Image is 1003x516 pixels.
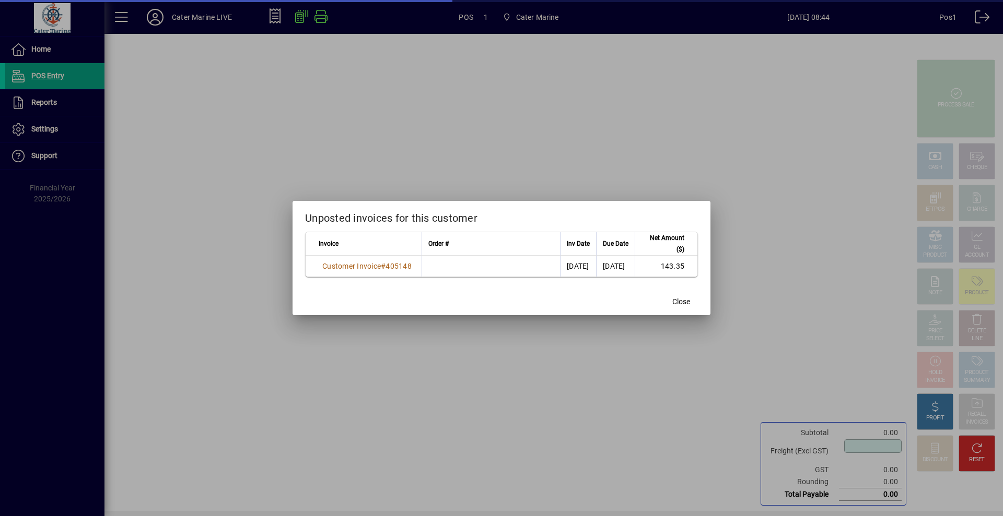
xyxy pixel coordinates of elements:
[386,262,412,270] span: 405148
[319,260,415,272] a: Customer Invoice#405148
[672,296,690,307] span: Close
[319,238,339,249] span: Invoice
[381,262,386,270] span: #
[635,256,697,277] td: 143.35
[642,232,684,255] span: Net Amount ($)
[603,238,628,249] span: Due Date
[567,238,590,249] span: Inv Date
[428,238,449,249] span: Order #
[293,201,710,231] h2: Unposted invoices for this customer
[322,262,381,270] span: Customer Invoice
[596,256,635,277] td: [DATE]
[560,256,596,277] td: [DATE]
[664,292,698,311] button: Close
